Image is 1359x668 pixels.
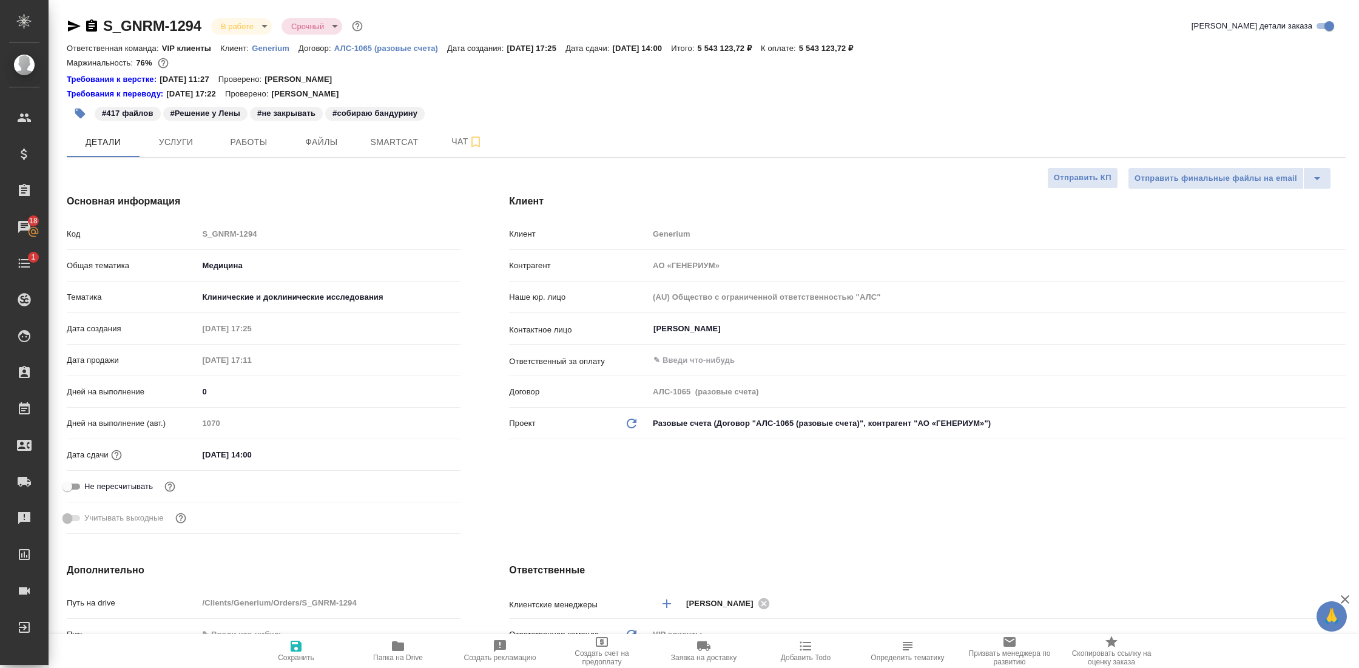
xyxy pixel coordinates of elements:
[67,100,93,127] button: Добавить тэг
[649,225,1346,243] input: Пустое поле
[324,107,426,118] span: собираю бандурину
[509,599,649,611] p: Клиентские менеджеры
[74,135,132,150] span: Детали
[136,58,155,67] p: 76%
[292,135,351,150] span: Файлы
[249,107,324,118] span: не закрывать
[1317,601,1347,632] button: 🙏
[686,598,761,610] span: [PERSON_NAME]
[67,58,136,67] p: Маржинальность:
[173,510,189,526] button: Выбери, если сб и вс нужно считать рабочими днями для выполнения заказа.
[1128,167,1304,189] button: Отправить финальные файлы на email
[67,597,198,609] p: Путь на drive
[799,44,862,53] p: 5 543 123,72 ₽
[438,134,496,149] span: Чат
[282,18,342,35] div: В работе
[1054,171,1111,185] span: Отправить КП
[649,383,1346,400] input: Пустое поле
[67,629,198,641] p: Путь
[507,44,566,53] p: [DATE] 17:25
[67,260,198,272] p: Общая тематика
[1061,634,1162,668] button: Скопировать ссылку на оценку заказа
[198,351,304,369] input: Пустое поле
[781,653,831,662] span: Добавить Todo
[217,21,257,32] button: В работе
[252,44,298,53] p: Generium
[102,107,153,120] p: #417 файлов
[93,107,162,118] span: 417 файлов
[1068,649,1155,666] span: Скопировать ссылку на оценку заказа
[509,417,536,430] p: Проект
[464,653,536,662] span: Создать рекламацию
[67,291,198,303] p: Тематика
[198,320,304,337] input: Пустое поле
[686,596,774,611] div: [PERSON_NAME]
[857,634,959,668] button: Определить тематику
[67,563,460,578] h4: Дополнительно
[509,629,599,641] p: Ответственная команда
[198,626,460,643] input: ✎ Введи что-нибудь
[218,73,265,86] p: Проверено:
[265,73,341,86] p: [PERSON_NAME]
[198,225,460,243] input: Пустое поле
[198,594,460,612] input: Пустое поле
[509,386,649,398] p: Договор
[649,288,1346,306] input: Пустое поле
[365,135,423,150] span: Smartcat
[84,19,99,33] button: Скопировать ссылку
[509,291,649,303] p: Наше юр. лицо
[67,228,198,240] p: Код
[67,44,162,53] p: Ответственная команда:
[1047,167,1118,189] button: Отправить КП
[334,42,447,53] a: АЛС-1065 (разовые счета)
[67,88,166,100] a: Требования к переводу:
[551,634,653,668] button: Создать счет на предоплату
[67,73,160,86] a: Требования к верстке:
[288,21,328,32] button: Срочный
[166,88,225,100] p: [DATE] 17:22
[103,18,201,34] a: S_GNRM-1294
[67,449,109,461] p: Дата сдачи
[671,44,697,53] p: Итого:
[198,383,460,400] input: ✎ Введи что-нибудь
[449,634,551,668] button: Создать рекламацию
[245,634,347,668] button: Сохранить
[565,44,612,53] p: Дата сдачи:
[271,88,348,100] p: [PERSON_NAME]
[67,417,198,430] p: Дней на выполнение (авт.)
[1339,359,1341,362] button: Open
[652,589,681,618] button: Добавить менеджера
[1135,172,1297,186] span: Отправить финальные файлы на email
[871,653,944,662] span: Определить тематику
[170,107,241,120] p: #Решение у Лены
[22,215,45,227] span: 18
[3,248,46,278] a: 1
[3,212,46,242] a: 18
[332,107,417,120] p: #собираю бандурину
[373,653,423,662] span: Папка на Drive
[509,356,649,368] p: Ответственный за оплату
[1192,20,1312,32] span: [PERSON_NAME] детали заказа
[220,135,278,150] span: Работы
[468,135,483,149] svg: Подписаться
[509,228,649,240] p: Клиент
[649,413,1346,434] div: Разовые счета (Договор "АЛС-1065 (разовые счета)", контрагент "АО «ГЕНЕРИУМ»")
[225,88,272,100] p: Проверено:
[298,44,334,53] p: Договор:
[67,19,81,33] button: Скопировать ссылку для ЯМессенджера
[67,194,460,209] h4: Основная информация
[653,634,755,668] button: Заявка на доставку
[198,414,460,432] input: Пустое поле
[109,447,124,463] button: Если добавить услуги и заполнить их объемом, то дата рассчитается автоматически
[755,634,857,668] button: Добавить Todo
[84,481,153,493] span: Не пересчитывать
[652,353,1301,368] input: ✎ Введи что-нибудь
[349,18,365,34] button: Доп статусы указывают на важность/срочность заказа
[1128,167,1331,189] div: split button
[649,257,1346,274] input: Пустое поле
[698,44,761,53] p: 5 543 123,72 ₽
[162,107,249,118] span: Решение у Лены
[198,446,304,464] input: ✎ Введи что-нибудь
[198,287,460,308] div: Клинические и доклинические исследования
[67,354,198,366] p: Дата продажи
